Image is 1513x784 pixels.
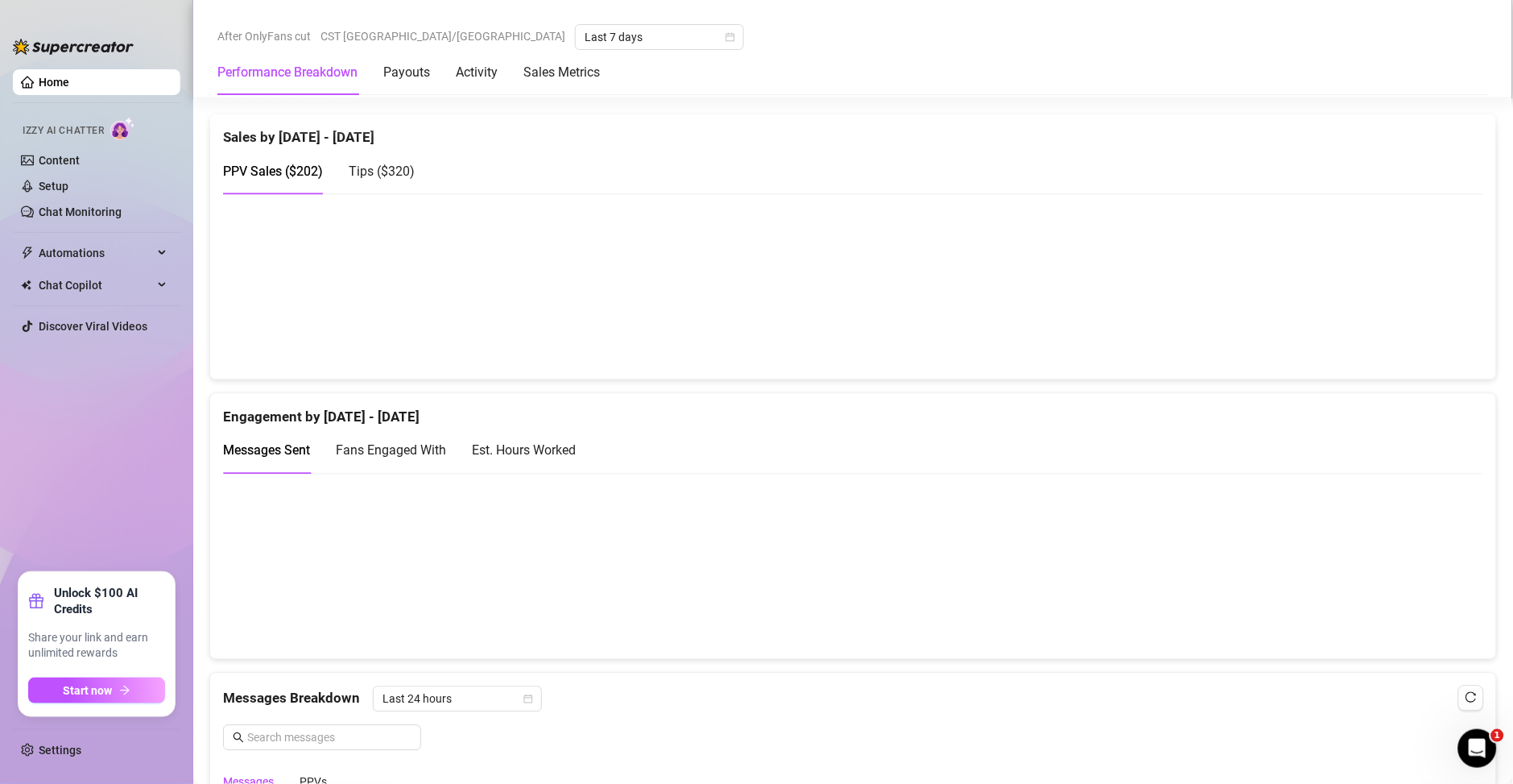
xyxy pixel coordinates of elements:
[39,205,122,218] a: Chat Monitoring
[21,280,31,291] img: Chat Copilot
[39,320,147,333] a: Discover Viral Videos
[1491,729,1504,742] span: 1
[725,32,735,42] span: calendar
[223,443,310,458] span: Messages Sent
[523,63,600,82] div: Sales Metrics
[39,240,153,266] span: Automations
[39,272,153,298] span: Chat Copilot
[349,164,415,180] span: Tips ( $320 )
[336,443,446,458] span: Fans Engaged With
[54,585,165,617] strong: Unlock $100 AI Credits
[39,180,68,193] a: Setup
[13,39,134,55] img: logo-BBDzfeDw.svg
[119,685,130,696] span: arrow-right
[217,24,311,48] span: After OnlyFans cut
[585,25,734,49] span: Last 7 days
[28,678,165,703] button: Start nowarrow-right
[233,732,244,744] span: search
[456,63,498,82] div: Activity
[39,154,80,167] a: Content
[383,63,430,82] div: Payouts
[23,123,104,139] span: Izzy AI Chatter
[223,164,323,180] span: PPV Sales ( $202 )
[217,63,358,82] div: Performance Breakdown
[64,684,113,697] span: Start now
[223,687,1483,712] div: Messages Breakdown
[1458,729,1497,768] iframe: Intercom live chat
[28,593,44,609] span: gift
[39,76,69,89] a: Home
[223,114,1483,149] div: Sales by [DATE] - [DATE]
[1465,692,1477,703] span: reload
[223,394,1483,429] div: Engagement by [DATE] - [DATE]
[523,695,533,704] span: calendar
[39,744,81,757] a: Settings
[320,24,565,48] span: CST [GEOGRAPHIC_DATA]/[GEOGRAPHIC_DATA]
[247,729,411,747] input: Search messages
[110,117,135,140] img: AI Chatter
[382,687,532,711] span: Last 24 hours
[21,247,34,259] span: thunderbolt
[472,441,576,461] div: Est. Hours Worked
[28,630,165,662] span: Share your link and earn unlimited rewards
